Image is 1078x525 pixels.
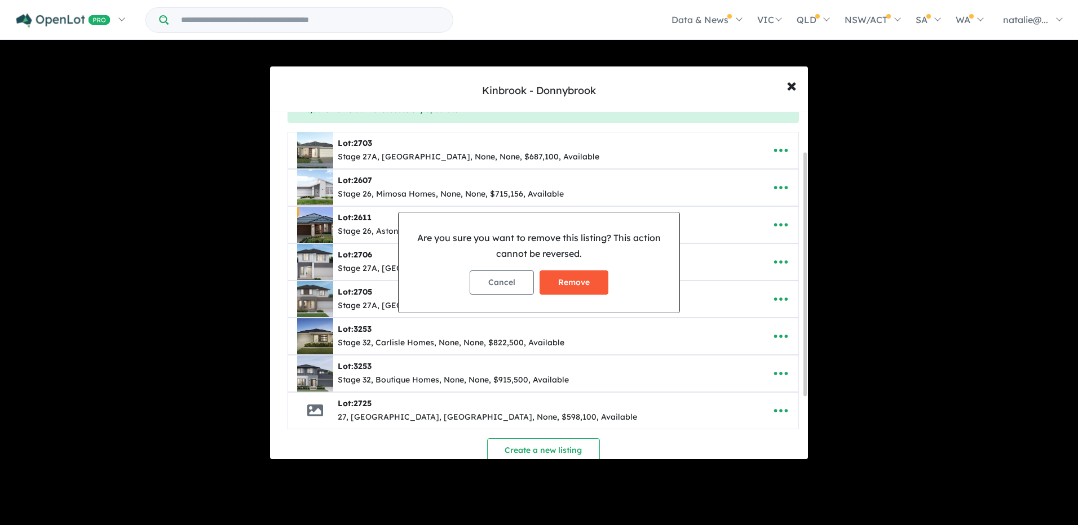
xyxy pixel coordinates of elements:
p: Are you sure you want to remove this listing? This action cannot be reversed. [408,230,670,261]
button: Remove [540,270,608,295]
span: natalie@... [1003,14,1048,25]
button: Cancel [470,270,534,295]
img: Openlot PRO Logo White [16,14,111,28]
input: Try estate name, suburb, builder or developer [171,8,450,32]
